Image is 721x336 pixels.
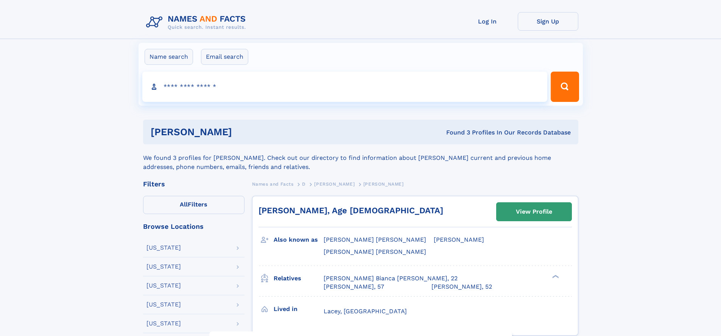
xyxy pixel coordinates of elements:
span: All [180,201,188,208]
span: [PERSON_NAME] [434,236,484,243]
span: D [302,181,306,187]
a: [PERSON_NAME], 57 [324,283,384,291]
div: Found 3 Profiles In Our Records Database [339,128,571,137]
div: We found 3 profiles for [PERSON_NAME]. Check out our directory to find information about [PERSON_... [143,144,578,172]
span: [PERSON_NAME] [363,181,404,187]
img: Logo Names and Facts [143,12,252,33]
div: Filters [143,181,244,188]
input: search input [142,72,548,102]
button: Search Button [551,72,579,102]
div: [US_STATE] [146,283,181,289]
h3: Lived in [274,303,324,316]
a: Names and Facts [252,179,294,189]
div: [US_STATE] [146,320,181,327]
div: [US_STATE] [146,245,181,251]
a: [PERSON_NAME] [314,179,355,189]
h3: Also known as [274,233,324,246]
label: Filters [143,196,244,214]
span: [PERSON_NAME] [PERSON_NAME] [324,236,426,243]
a: Sign Up [518,12,578,31]
label: Name search [145,49,193,65]
span: [PERSON_NAME] [PERSON_NAME] [324,248,426,255]
div: View Profile [516,203,552,220]
a: [PERSON_NAME], Age [DEMOGRAPHIC_DATA] [259,206,443,215]
div: Browse Locations [143,223,244,230]
a: View Profile [497,203,572,221]
span: [PERSON_NAME] [314,181,355,187]
label: Email search [201,49,248,65]
a: D [302,179,306,189]
h1: [PERSON_NAME] [151,127,339,137]
a: [PERSON_NAME] Bianca [PERSON_NAME], 22 [324,274,458,283]
a: Log In [457,12,518,31]
div: ❯ [550,274,559,279]
div: [US_STATE] [146,302,181,308]
h3: Relatives [274,272,324,285]
span: Lacey, [GEOGRAPHIC_DATA] [324,308,407,315]
div: [US_STATE] [146,264,181,270]
a: [PERSON_NAME], 52 [431,283,492,291]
